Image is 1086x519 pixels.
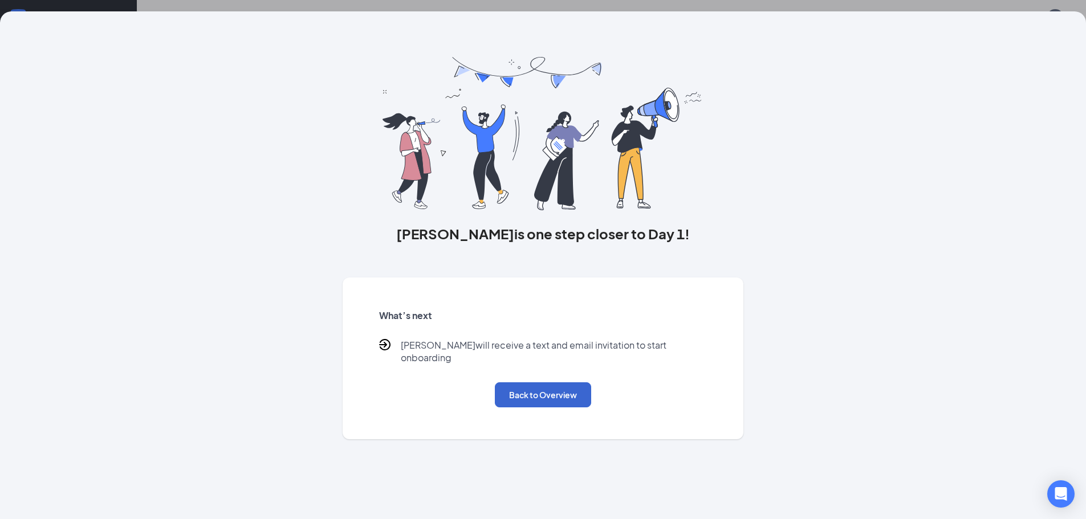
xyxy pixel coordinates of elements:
img: you are all set [383,57,703,210]
p: [PERSON_NAME] will receive a text and email invitation to start onboarding [401,339,707,364]
h5: What’s next [379,309,707,322]
h3: [PERSON_NAME] is one step closer to Day 1! [343,224,744,243]
button: Back to Overview [495,382,591,407]
div: Open Intercom Messenger [1047,480,1075,508]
